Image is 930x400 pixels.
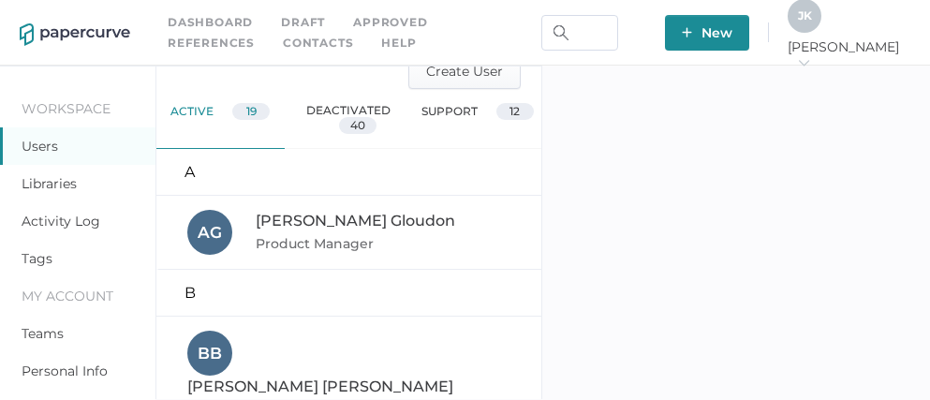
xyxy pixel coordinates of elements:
[285,89,413,149] div: deactivated
[798,8,812,22] span: J K
[353,12,427,33] a: Approved
[682,15,732,51] span: New
[22,175,77,192] a: Libraries
[22,363,108,379] a: Personal Info
[541,15,618,51] input: Search Workspace
[22,213,100,230] a: Activity Log
[246,104,257,118] span: 19
[198,344,222,363] span: B B
[509,104,520,118] span: 12
[187,378,453,395] span: [PERSON_NAME] [PERSON_NAME]
[198,223,222,242] span: A G
[426,54,503,88] span: Create User
[665,15,749,51] button: New
[350,118,365,132] span: 40
[797,56,810,69] i: arrow_right
[256,212,455,230] span: [PERSON_NAME] Gloudon
[554,25,568,40] img: search.bf03fe8b.svg
[22,325,64,342] a: Teams
[788,38,910,72] span: [PERSON_NAME]
[22,138,58,155] a: Users
[408,53,521,89] button: Create User
[413,89,541,149] div: support
[168,33,255,53] a: References
[156,270,542,317] div: B
[156,149,542,196] div: A
[156,196,542,270] a: AG[PERSON_NAME] GloudonProduct Manager
[682,27,692,37] img: plus-white.e19ec114.svg
[20,23,130,46] img: papercurve-logo-colour.7244d18c.svg
[22,250,52,267] a: Tags
[168,12,253,33] a: Dashboard
[256,235,377,252] span: Product Manager
[408,61,521,79] a: Create User
[156,89,285,149] div: active
[283,33,353,53] a: Contacts
[281,12,325,33] a: Draft
[381,33,416,53] div: help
